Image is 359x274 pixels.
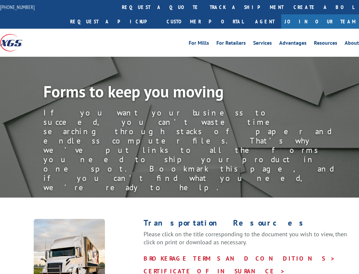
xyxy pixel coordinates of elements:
[345,40,359,48] a: About
[189,40,209,48] a: For Mills
[144,230,359,252] p: Please click on the title corresponding to the document you wish to view, then click on print or ...
[279,40,307,48] a: Advantages
[65,14,162,29] a: Request a pickup
[162,14,248,29] a: Customer Portal
[144,255,335,262] a: BROKERAGE TERMS AND CONDITIONS >
[253,40,272,48] a: Services
[43,108,344,192] div: If you want your business to succeed, you can’t waste time searching through stacks of paper and ...
[216,40,246,48] a: For Retailers
[281,14,359,29] a: Join Our Team
[314,40,337,48] a: Resources
[43,83,344,103] h1: Forms to keep you moving
[144,219,359,230] h1: Transportation Resources
[248,14,281,29] a: Agent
